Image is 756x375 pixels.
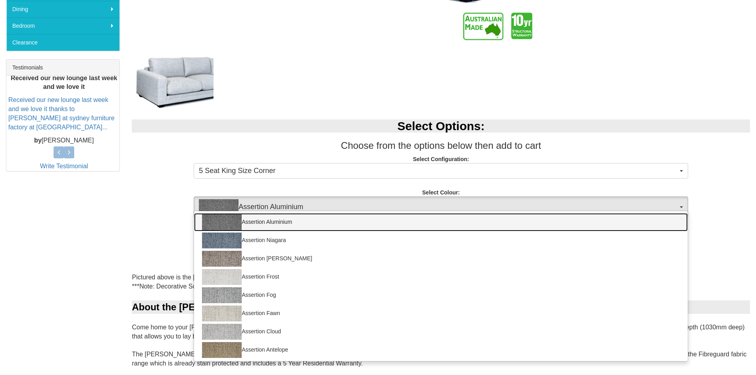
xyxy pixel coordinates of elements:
[6,1,119,17] a: Dining
[202,287,242,303] img: Assertion Fog
[34,137,42,144] b: by
[199,199,678,215] span: Assertion Aluminium
[194,341,688,359] a: Assertion Antelope
[199,166,678,176] span: 5 Seat King Size Corner
[6,34,119,51] a: Clearance
[202,342,242,358] img: Assertion Antelope
[194,231,688,250] a: Assertion Niagara
[132,300,750,314] div: About the [PERSON_NAME]:
[6,17,119,34] a: Bedroom
[202,269,242,285] img: Assertion Frost
[8,136,119,145] p: [PERSON_NAME]
[199,199,239,215] img: Assertion Aluminium
[194,304,688,323] a: Assertion Fawn
[6,60,119,76] div: Testimonials
[202,251,242,267] img: Assertion Griffin
[40,163,88,169] a: Write Testimonial
[8,96,115,131] a: Received our new lounge last week and we love it thanks to [PERSON_NAME] at sydney furniture fact...
[202,233,242,248] img: Assertion Niagara
[194,268,688,286] a: Assertion Frost
[194,323,688,341] a: Assertion Cloud
[11,75,117,90] b: Received our new lounge last week and we love it
[202,214,242,230] img: Assertion Aluminium
[202,306,242,321] img: Assertion Fawn
[194,286,688,304] a: Assertion Fog
[194,163,688,179] button: 5 Seat King Size Corner
[202,324,242,340] img: Assertion Cloud
[194,213,688,231] a: Assertion Aluminium
[194,250,688,268] a: Assertion [PERSON_NAME]
[132,140,750,151] h3: Choose from the options below then add to cart
[413,156,469,162] strong: Select Configuration:
[422,189,460,196] strong: Select Colour:
[194,196,688,218] button: Assertion AluminiumAssertion Aluminium
[397,119,485,133] b: Select Options:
